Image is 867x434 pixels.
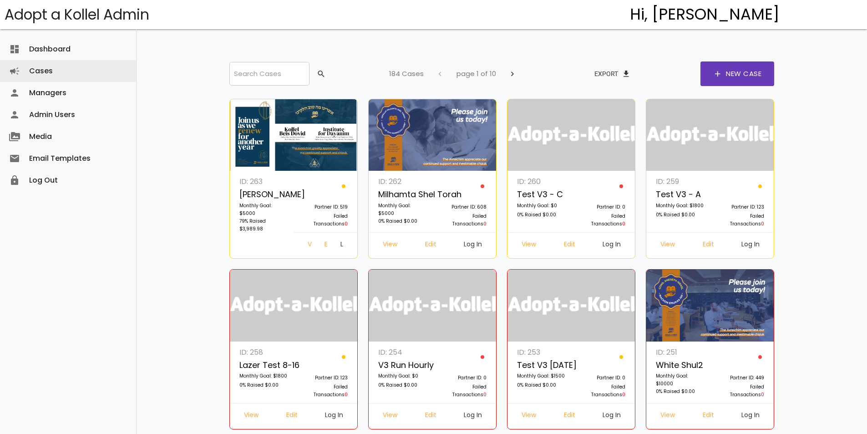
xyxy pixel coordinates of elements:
[695,237,721,254] a: Edit
[483,220,487,227] span: 0
[517,358,566,373] p: Test V3 [DATE]
[300,237,317,254] a: View
[239,358,289,373] p: Lazer Test 8-16
[508,66,517,82] span: chevron_right
[299,374,348,383] p: Partner ID: 123
[653,408,682,424] a: View
[230,99,358,171] img: I2vVEkmzLd.fvn3D5NTra.png
[317,237,334,254] a: Edit
[378,175,427,188] p: ID: 262
[514,237,543,254] a: View
[656,346,705,358] p: ID: 251
[294,175,353,232] a: Partner ID: 519 Failed Transactions0
[345,220,348,227] span: 0
[557,408,583,424] a: Edit
[378,358,427,373] p: v3 run hourly
[239,217,289,233] p: 79% Raised $3,989.98
[576,203,625,212] p: Partner ID: 0
[656,202,705,211] p: Monthly Goal: $1800
[517,202,566,211] p: Monthly Goal: $0
[437,212,487,228] p: Failed Transactions
[437,374,487,383] p: Partner ID: 0
[517,188,566,202] p: Test v3 - c
[9,38,20,60] i: dashboard
[234,175,294,237] a: ID: 263 [PERSON_NAME] Monthly Goal: $5000 79% Raised $3,989.98
[517,175,566,188] p: ID: 260
[373,175,432,232] a: ID: 262 Milhamta Shel Torah Monthly Goal: $5000 0% Raised $0.00
[715,383,764,398] p: Failed Transactions
[299,383,348,398] p: Failed Transactions
[418,237,444,254] a: Edit
[239,372,289,381] p: Monthly Goal: $1800
[299,212,348,228] p: Failed Transactions
[695,408,721,424] a: Edit
[656,358,705,373] p: White Shul2
[734,237,767,254] a: Log In
[715,374,764,383] p: Partner ID: 449
[375,237,405,254] a: View
[517,381,566,390] p: 0% Raised $0.00
[713,61,722,86] span: add
[299,203,348,212] p: Partner ID: 519
[507,99,635,171] img: logonobg.png
[761,220,764,227] span: 0
[512,175,571,232] a: ID: 260 Test v3 - c Monthly Goal: $0 0% Raised $0.00
[378,372,427,381] p: Monthly Goal: $0
[715,212,764,228] p: Failed Transactions
[710,346,769,403] a: Partner ID: 449 Failed Transactions0
[734,408,767,424] a: Log In
[456,68,496,80] p: page 1 of 10
[653,237,682,254] a: View
[432,175,492,232] a: Partner ID: 608 Failed Transactions0
[309,66,331,82] button: search
[571,346,630,403] a: Partner ID: 0 Failed Transactions0
[622,391,625,398] span: 0
[279,408,305,424] a: Edit
[501,66,524,82] button: chevron_right
[318,408,350,424] a: Log In
[369,270,497,342] img: logonobg.png
[369,99,497,171] img: z9NQUo20Gg.X4VDNcvjTb.jpg
[656,388,705,397] p: 0% Raised $0.00
[437,203,487,212] p: Partner ID: 608
[595,237,628,254] a: Log In
[557,237,583,254] a: Edit
[483,391,487,398] span: 0
[432,346,492,403] a: Partner ID: 0 Failed Transactions0
[630,6,780,23] h4: Hi, [PERSON_NAME]
[239,202,289,217] p: Monthly Goal: $5000
[437,383,487,398] p: Failed Transactions
[512,346,571,403] a: ID: 253 Test V3 [DATE] Monthly Goal: $1500 0% Raised $0.00
[378,217,427,226] p: 0% Raised $0.00
[622,220,625,227] span: 0
[333,237,350,254] a: Log In
[656,211,705,220] p: 0% Raised $0.00
[239,381,289,390] p: 0% Raised $0.00
[345,391,348,398] span: 0
[389,68,424,80] p: 184 Cases
[234,346,294,403] a: ID: 258 Lazer Test 8-16 Monthly Goal: $1800 0% Raised $0.00
[373,346,432,403] a: ID: 254 v3 run hourly Monthly Goal: $0 0% Raised $0.00
[294,346,353,403] a: Partner ID: 123 Failed Transactions0
[418,408,444,424] a: Edit
[237,408,266,424] a: View
[456,237,489,254] a: Log In
[571,175,630,232] a: Partner ID: 0 Failed Transactions0
[230,270,358,342] img: logonobg.png
[375,408,405,424] a: View
[9,104,20,126] i: person
[517,211,566,220] p: 0% Raised $0.00
[9,82,20,104] i: person
[514,408,543,424] a: View
[576,383,625,398] p: Failed Transactions
[239,175,289,188] p: ID: 263
[651,346,710,403] a: ID: 251 White Shul2 Monthly Goal: $10000 0% Raised $0.00
[378,346,427,358] p: ID: 254
[651,175,710,232] a: ID: 259 Test v3 - A Monthly Goal: $1800 0% Raised $0.00
[715,203,764,212] p: Partner ID: 123
[317,66,326,82] span: search
[9,60,20,82] i: campaign
[378,381,427,390] p: 0% Raised $0.00
[656,372,705,388] p: Monthly Goal: $10000
[239,346,289,358] p: ID: 258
